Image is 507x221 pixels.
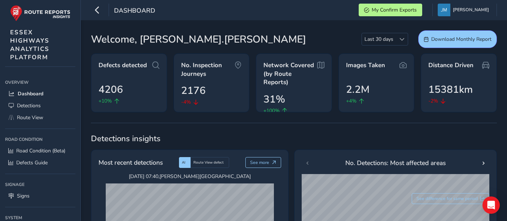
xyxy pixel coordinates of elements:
[193,160,224,165] span: Route View defect
[5,100,75,112] a: Detections
[191,157,229,168] div: Route View defect
[5,112,75,123] a: Route View
[16,159,48,166] span: Defects Guide
[453,4,489,16] span: [PERSON_NAME]
[99,82,123,97] span: 4206
[359,4,422,16] button: My Confirm Exports
[5,134,75,145] div: Road Condition
[346,82,370,97] span: 2.2M
[438,4,491,16] button: [PERSON_NAME]
[5,145,75,157] a: Road Condition (Beta)
[17,192,30,199] span: Signs
[5,88,75,100] a: Dashboard
[263,107,280,114] span: +100%
[428,97,438,105] span: -2%
[182,160,185,165] span: AI
[16,147,65,154] span: Road Condition (Beta)
[250,160,269,165] span: See more
[179,157,191,168] div: AI
[5,179,75,190] div: Signage
[5,190,75,202] a: Signs
[99,61,147,70] span: Defects detected
[17,114,43,121] span: Route View
[181,98,191,106] span: -4%
[372,6,417,13] span: My Confirm Exports
[346,97,357,105] span: +4%
[245,157,281,168] button: See more
[362,33,396,45] span: Last 30 days
[345,158,446,168] span: No. Detections: Most affected areas
[418,30,497,48] button: Download Monthly Report
[99,97,112,105] span: +10%
[263,92,285,107] span: 31%
[428,61,473,70] span: Distance Driven
[438,4,450,16] img: diamond-layout
[10,5,70,21] img: rr logo
[181,61,235,78] span: No. Inspection Journeys
[91,32,306,47] span: Welcome, [PERSON_NAME].[PERSON_NAME]
[412,193,490,204] button: See difference for same period
[17,102,41,109] span: Detections
[428,82,473,97] span: 15381km
[416,196,478,201] span: See difference for same period
[99,158,163,167] span: Most recent detections
[431,36,491,43] span: Download Monthly Report
[91,133,497,144] span: Detections insights
[181,83,206,98] span: 2176
[482,196,500,214] div: Open Intercom Messenger
[5,77,75,88] div: Overview
[263,61,317,87] span: Network Covered (by Route Reports)
[114,6,155,16] span: Dashboard
[18,90,43,97] span: Dashboard
[5,157,75,169] a: Defects Guide
[346,61,385,70] span: Images Taken
[10,28,49,61] span: ESSEX HIGHWAYS ANALYTICS PLATFORM
[106,173,274,180] span: [DATE] 07:40 , [PERSON_NAME][GEOGRAPHIC_DATA]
